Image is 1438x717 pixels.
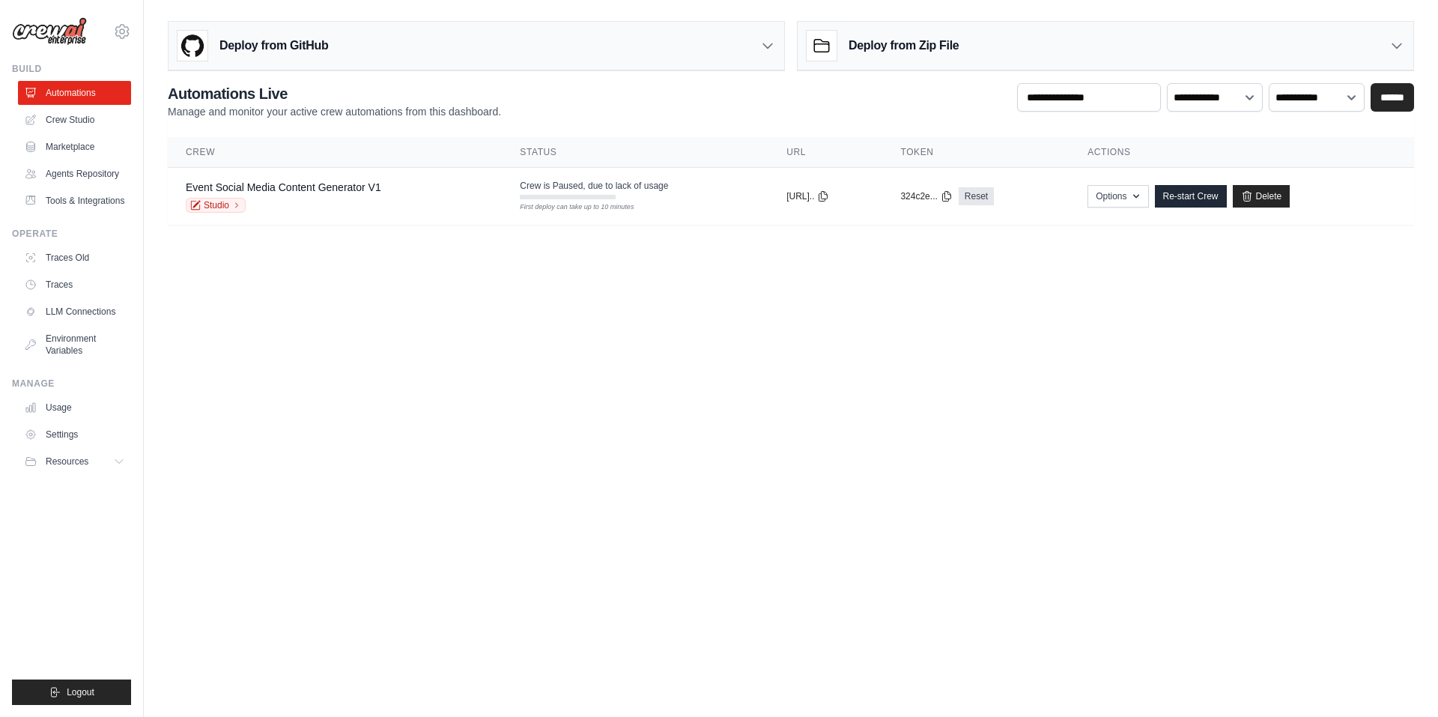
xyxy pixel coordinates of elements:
[18,162,131,186] a: Agents Repository
[168,137,502,168] th: Crew
[18,300,131,324] a: LLM Connections
[18,189,131,213] a: Tools & Integrations
[18,273,131,297] a: Traces
[18,450,131,474] button: Resources
[959,187,994,205] a: Reset
[46,456,88,468] span: Resources
[18,108,131,132] a: Crew Studio
[12,63,131,75] div: Build
[1233,185,1290,208] a: Delete
[900,190,952,202] button: 324c2e...
[849,37,959,55] h3: Deploy from Zip File
[12,17,87,46] img: Logo
[186,181,381,193] a: Event Social Media Content Generator V1
[502,137,768,168] th: Status
[882,137,1070,168] th: Token
[18,81,131,105] a: Automations
[768,137,882,168] th: URL
[168,104,501,119] p: Manage and monitor your active crew automations from this dashboard.
[18,423,131,447] a: Settings
[18,327,131,363] a: Environment Variables
[18,246,131,270] a: Traces Old
[67,686,94,698] span: Logout
[520,180,668,192] span: Crew is Paused, due to lack of usage
[1087,185,1148,208] button: Options
[1155,185,1227,208] a: Re-start Crew
[12,228,131,240] div: Operate
[12,378,131,390] div: Manage
[520,202,616,213] div: First deploy can take up to 10 minutes
[18,396,131,420] a: Usage
[219,37,328,55] h3: Deploy from GitHub
[186,198,246,213] a: Studio
[178,31,207,61] img: GitHub Logo
[168,83,501,104] h2: Automations Live
[18,135,131,159] a: Marketplace
[12,680,131,705] button: Logout
[1070,137,1414,168] th: Actions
